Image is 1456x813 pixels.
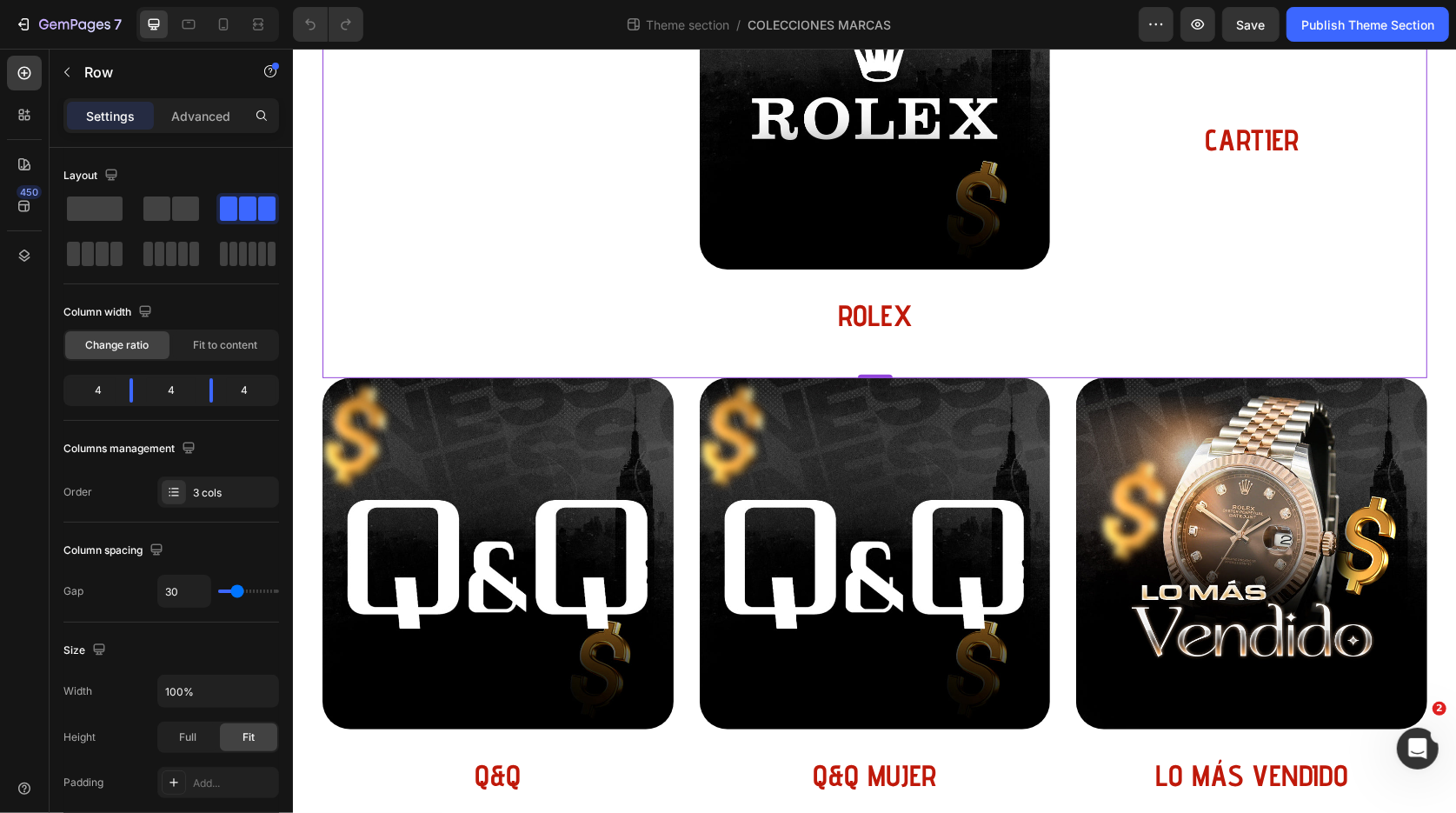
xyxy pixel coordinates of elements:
img: Alt Image [30,330,381,681]
button: Publish Theme Section [1286,7,1449,42]
span: / [736,16,741,34]
div: Padding [63,775,103,790]
div: 4 [227,378,276,403]
h3: CARTIER [796,70,1121,112]
button: 7 [7,7,130,42]
div: Size [63,639,110,663]
div: 4 [147,378,196,403]
p: 7 [114,14,122,35]
div: Column width [63,301,156,324]
div: Order [63,484,92,500]
h3: Q&Q MUJER [420,706,745,748]
span: Fit to content [193,337,257,353]
a: Image Title [407,330,758,681]
div: Column spacing [63,539,167,563]
a: Image Title [30,330,381,681]
input: Auto [158,676,278,707]
span: Theme section [642,16,733,34]
div: Width [63,683,92,699]
div: Height [63,730,96,745]
span: 2 [1433,702,1446,716]
img: Alt Image [783,330,1134,681]
img: Alt Image [407,330,758,681]
div: Publish Theme Section [1301,16,1434,34]
div: Layout [63,164,122,188]
h3: Q&Q [43,706,368,748]
h3: LO MÁS VENDIDO [796,706,1121,748]
div: Add... [193,776,275,791]
iframe: Intercom live chat [1397,728,1439,770]
p: Advanced [171,107,230,125]
span: Change ratio [86,337,150,353]
div: 3 cols [193,485,275,501]
p: Row [84,62,232,83]
div: 4 [67,378,116,403]
div: Gap [63,583,83,599]
span: Save [1237,17,1266,32]
div: Undo/Redo [293,7,363,42]
p: Settings [86,107,135,125]
button: Save [1222,7,1280,42]
div: 450 [17,185,42,199]
span: COLECCIONES MARCAS [748,16,891,34]
span: Full [179,730,196,745]
a: Image Title [783,330,1134,681]
div: Columns management [63,437,199,461]
span: Fit [243,730,255,745]
h3: ROLEX [420,246,745,288]
input: Auto [158,576,210,607]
